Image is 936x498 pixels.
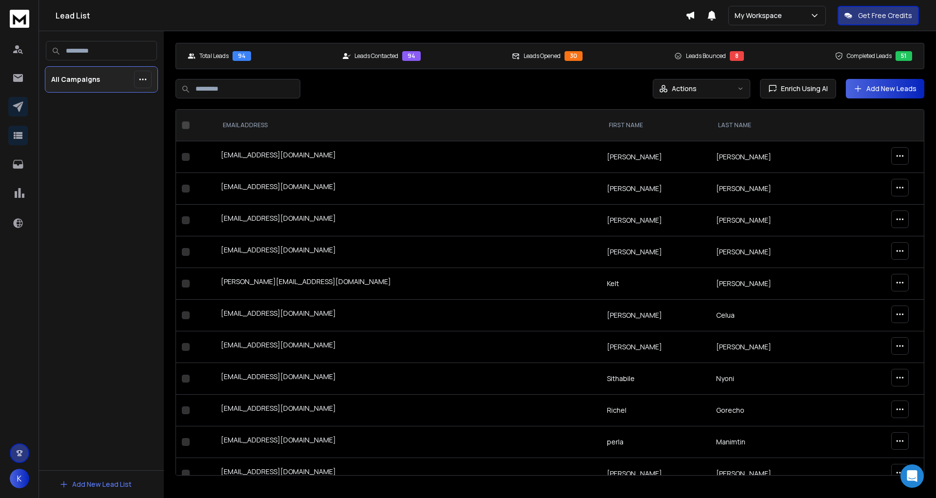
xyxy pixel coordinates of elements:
[221,245,595,259] div: [EMAIL_ADDRESS][DOMAIN_NAME]
[710,458,851,490] td: [PERSON_NAME]
[221,435,595,449] div: [EMAIL_ADDRESS][DOMAIN_NAME]
[601,426,710,458] td: perla
[354,52,398,60] p: Leads Contacted
[896,51,912,61] div: 51
[221,213,595,227] div: [EMAIL_ADDRESS][DOMAIN_NAME]
[710,141,851,173] td: [PERSON_NAME]
[199,52,229,60] p: Total Leads
[760,79,836,98] button: Enrich Using AI
[846,79,924,98] button: Add New Leads
[524,52,561,60] p: Leads Opened
[777,84,828,94] span: Enrich Using AI
[601,300,710,331] td: [PERSON_NAME]
[710,236,851,268] td: [PERSON_NAME]
[221,340,595,354] div: [EMAIL_ADDRESS][DOMAIN_NAME]
[710,300,851,331] td: Celua
[402,51,421,61] div: 94
[710,395,851,426] td: Gorecho
[221,403,595,417] div: [EMAIL_ADDRESS][DOMAIN_NAME]
[215,110,601,141] th: EMAIL ADDRESS
[710,331,851,363] td: [PERSON_NAME]
[838,6,919,25] button: Get Free Credits
[221,372,595,385] div: [EMAIL_ADDRESS][DOMAIN_NAME]
[221,277,595,290] div: [PERSON_NAME][EMAIL_ADDRESS][DOMAIN_NAME]
[52,475,139,494] button: Add New Lead List
[233,51,251,61] div: 94
[686,52,726,60] p: Leads Bounced
[601,458,710,490] td: [PERSON_NAME]
[601,395,710,426] td: Richel
[710,268,851,300] td: [PERSON_NAME]
[221,150,595,164] div: [EMAIL_ADDRESS][DOMAIN_NAME]
[601,331,710,363] td: [PERSON_NAME]
[672,84,697,94] p: Actions
[730,51,744,61] div: 8
[601,363,710,395] td: Sithabile
[221,308,595,322] div: [EMAIL_ADDRESS][DOMAIN_NAME]
[854,84,916,94] a: Add New Leads
[601,236,710,268] td: [PERSON_NAME]
[601,141,710,173] td: [PERSON_NAME]
[51,75,100,84] p: All Campaigns
[565,51,583,61] div: 30
[858,11,912,20] p: Get Free Credits
[710,363,851,395] td: Nyoni
[601,268,710,300] td: Kelt
[710,110,851,141] th: LAST NAME
[601,205,710,236] td: [PERSON_NAME]
[10,10,29,28] img: logo
[221,467,595,480] div: [EMAIL_ADDRESS][DOMAIN_NAME]
[56,10,685,21] h1: Lead List
[10,469,29,488] button: K
[710,173,851,205] td: [PERSON_NAME]
[847,52,892,60] p: Completed Leads
[735,11,786,20] p: My Workspace
[221,182,595,195] div: [EMAIL_ADDRESS][DOMAIN_NAME]
[710,426,851,458] td: Manimtin
[900,464,924,488] div: Open Intercom Messenger
[710,205,851,236] td: [PERSON_NAME]
[601,173,710,205] td: [PERSON_NAME]
[601,110,710,141] th: FIRST NAME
